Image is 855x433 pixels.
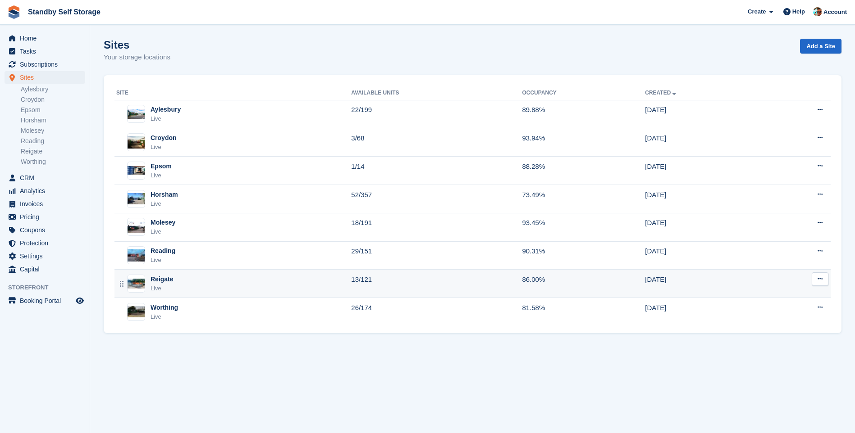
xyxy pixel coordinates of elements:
a: menu [5,71,85,84]
td: 93.45% [522,213,645,241]
span: Home [20,32,74,45]
img: Image of Croydon site [128,136,145,149]
span: Coupons [20,224,74,236]
td: [DATE] [645,270,763,298]
a: menu [5,185,85,197]
div: Croydon [151,133,177,143]
span: Create [748,7,766,16]
div: Molesey [151,218,175,227]
td: [DATE] [645,128,763,157]
img: Michael Walker [813,7,822,16]
td: [DATE] [645,241,763,270]
td: 3/68 [351,128,522,157]
span: CRM [20,171,74,184]
a: menu [5,263,85,275]
a: menu [5,237,85,249]
th: Site [114,86,351,100]
td: 88.28% [522,157,645,185]
th: Occupancy [522,86,645,100]
a: Croydon [21,95,85,104]
div: Live [151,199,178,208]
a: Created [645,90,678,96]
div: Live [151,227,175,236]
span: Storefront [8,283,90,292]
p: Your storage locations [104,52,170,63]
div: Live [151,143,177,152]
span: Tasks [20,45,74,58]
a: menu [5,32,85,45]
a: menu [5,294,85,307]
img: Image of Horsham site [128,193,145,205]
td: [DATE] [645,213,763,241]
div: Live [151,312,178,321]
a: Add a Site [800,39,841,54]
div: Live [151,256,175,265]
a: Worthing [21,158,85,166]
span: Protection [20,237,74,249]
img: Image of Reading site [128,249,145,262]
div: Aylesbury [151,105,181,114]
img: Image of Molesey site [128,221,145,233]
td: [DATE] [645,298,763,326]
td: 81.58% [522,298,645,326]
a: Aylesbury [21,85,85,94]
td: [DATE] [645,157,763,185]
span: Analytics [20,185,74,197]
a: Reading [21,137,85,145]
span: Help [792,7,805,16]
span: Invoices [20,198,74,210]
div: Epsom [151,162,172,171]
img: Image of Epsom site [128,166,145,175]
h1: Sites [104,39,170,51]
img: stora-icon-8386f47178a22dfd0bd8f6a31ec36ba5ce8667c1dd55bd0f319d3a0aa187defe.svg [7,5,21,19]
td: 89.88% [522,100,645,128]
td: 22/199 [351,100,522,128]
a: menu [5,58,85,71]
span: Capital [20,263,74,275]
span: Sites [20,71,74,84]
a: menu [5,45,85,58]
td: 18/191 [351,213,522,241]
img: Image of Aylesbury site [128,109,145,119]
span: Settings [20,250,74,262]
td: 26/174 [351,298,522,326]
img: Image of Worthing site [128,306,145,317]
td: 90.31% [522,241,645,270]
div: Live [151,171,172,180]
td: [DATE] [645,185,763,213]
td: 1/14 [351,157,522,185]
div: Horsham [151,190,178,199]
a: menu [5,198,85,210]
img: Image of Reigate site [128,279,145,289]
div: Reading [151,246,175,256]
span: Pricing [20,211,74,223]
a: Horsham [21,116,85,125]
th: Available Units [351,86,522,100]
a: menu [5,171,85,184]
td: 93.94% [522,128,645,157]
a: Molesey [21,126,85,135]
span: Account [823,8,847,17]
a: Preview store [74,295,85,306]
a: Epsom [21,106,85,114]
a: menu [5,250,85,262]
a: Standby Self Storage [24,5,104,19]
div: Live [151,284,174,293]
div: Worthing [151,303,178,312]
div: Live [151,114,181,123]
td: 52/357 [351,185,522,213]
td: 29/151 [351,241,522,270]
td: 13/121 [351,270,522,298]
span: Booking Portal [20,294,74,307]
a: menu [5,211,85,223]
span: Subscriptions [20,58,74,71]
div: Reigate [151,275,174,284]
a: Reigate [21,147,85,156]
td: [DATE] [645,100,763,128]
td: 86.00% [522,270,645,298]
td: 73.49% [522,185,645,213]
a: menu [5,224,85,236]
